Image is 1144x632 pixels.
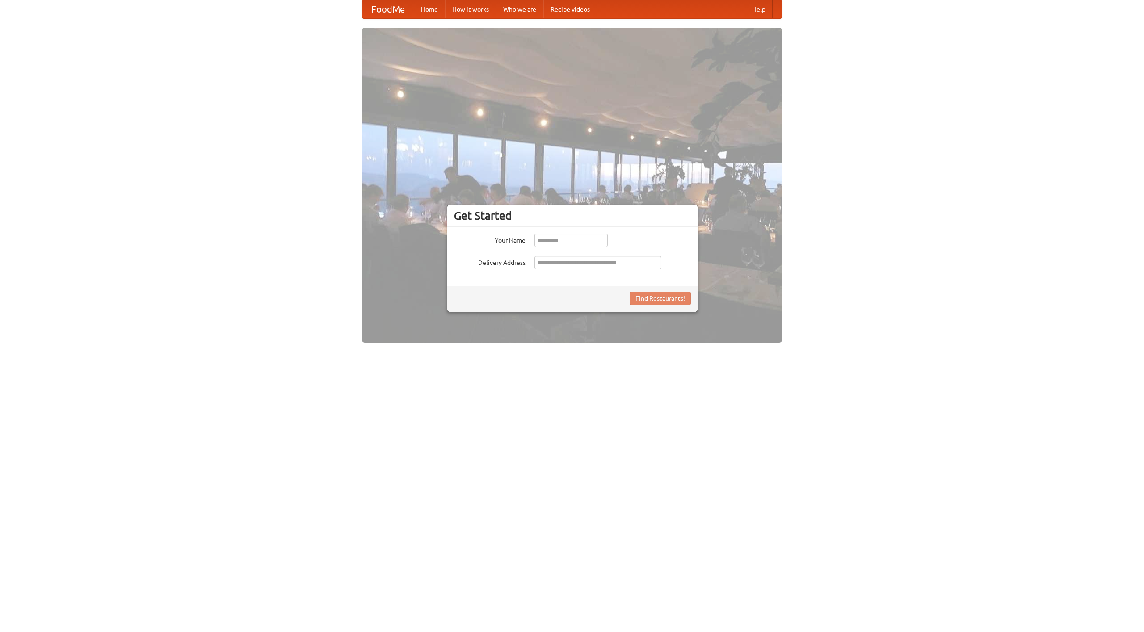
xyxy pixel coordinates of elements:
a: Who we are [496,0,543,18]
h3: Get Started [454,209,691,222]
a: How it works [445,0,496,18]
a: Recipe videos [543,0,597,18]
label: Delivery Address [454,256,526,267]
a: Home [414,0,445,18]
a: FoodMe [362,0,414,18]
button: Find Restaurants! [630,292,691,305]
a: Help [745,0,773,18]
label: Your Name [454,234,526,245]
